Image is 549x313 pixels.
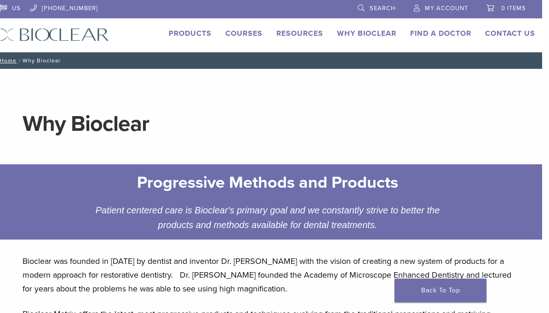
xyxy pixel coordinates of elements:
a: Contact Us [485,29,535,38]
p: Bioclear was founded in [DATE] by dentist and inventor Dr. [PERSON_NAME] with the vision of creat... [23,254,513,296]
a: Resources [276,29,323,38]
h2: Progressive Methods and Products [91,172,444,194]
a: Back To Top [395,279,486,302]
a: Products [169,29,212,38]
h1: Why Bioclear [23,113,513,135]
span: / [17,58,23,63]
a: Find A Doctor [410,29,471,38]
span: 0 items [501,5,526,12]
div: Patient centered care is Bioclear's primary goal and we constantly strive to better the products ... [85,203,451,232]
span: Search [370,5,395,12]
a: Courses [225,29,263,38]
span: My Account [425,5,468,12]
a: Why Bioclear [337,29,396,38]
